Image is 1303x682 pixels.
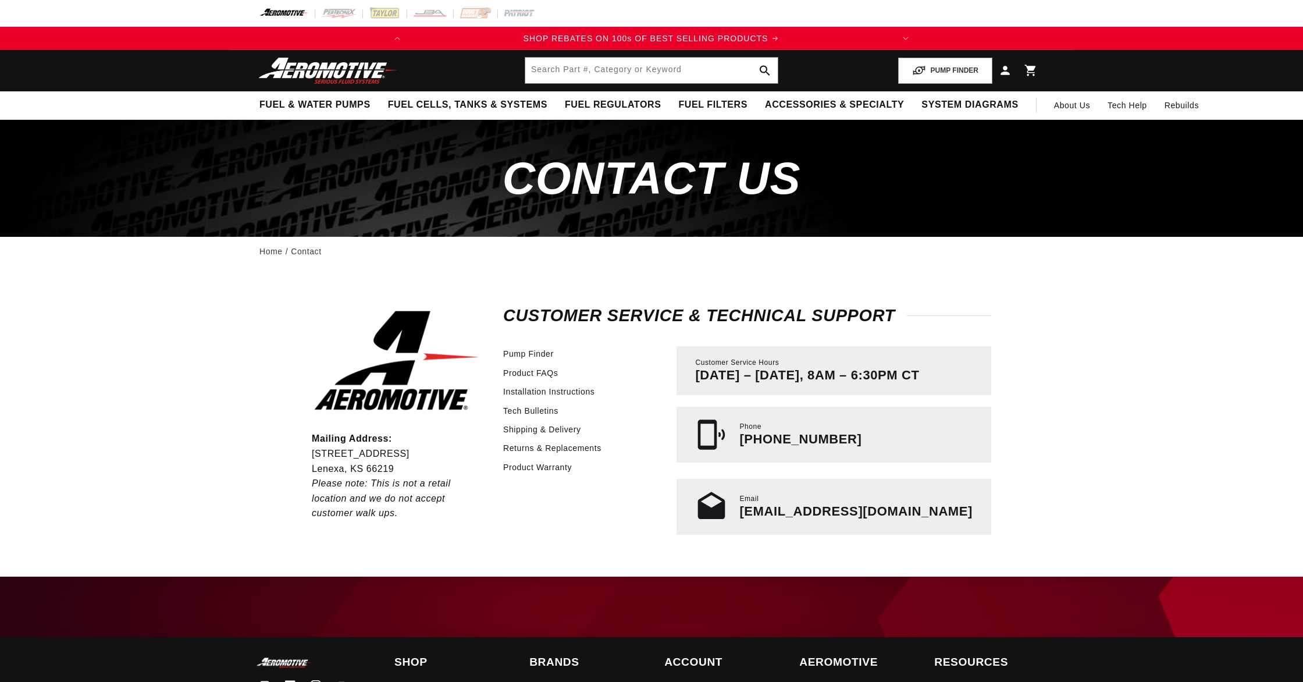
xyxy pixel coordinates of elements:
a: Returns & Replacements [503,442,601,454]
summary: Account [664,658,773,667]
span: Phone [739,422,761,432]
span: Accessories & Specialty [765,99,904,111]
summary: Shop [394,658,503,667]
a: Product FAQs [503,367,558,379]
summary: Brands [529,658,638,667]
button: Translation missing: en.sections.announcements.next_announcement [894,27,917,50]
summary: Fuel Cells, Tanks & Systems [379,91,556,119]
span: Rebuilds [1165,99,1199,112]
a: Home [259,245,283,258]
summary: Tech Help [1099,91,1156,119]
a: Tech Bulletins [503,404,558,417]
strong: Mailing Address: [312,434,392,443]
summary: Fuel Regulators [556,91,670,119]
img: Aeromotive [255,57,401,84]
summary: Resources [934,658,1043,667]
button: PUMP FINDER [898,58,992,84]
span: CONTACt us [503,152,801,204]
span: Fuel Cells, Tanks & Systems [388,99,547,111]
input: Search by Part Number, Category or Keyword [525,58,778,83]
nav: breadcrumbs [259,245,1044,258]
span: About Us [1054,101,1090,110]
slideshow-component: Translation missing: en.sections.announcements.announcement_bar [230,27,1073,50]
button: search button [752,58,778,83]
a: Installation Instructions [503,385,594,398]
span: System Diagrams [921,99,1018,111]
summary: Aeromotive [799,658,908,667]
summary: Accessories & Specialty [756,91,913,119]
button: Translation missing: en.sections.announcements.previous_announcement [386,27,409,50]
span: Email [739,494,759,504]
span: SHOP REBATES ON 100s OF BEST SELLING PRODUCTS [524,34,768,43]
p: [DATE] – [DATE], 8AM – 6:30PM CT [695,368,919,383]
em: Please note: This is not a retail location and we do not accept customer walk ups. [312,478,451,518]
span: Fuel Filters [678,99,747,111]
a: SHOP REBATES ON 100s OF BEST SELLING PRODUCTS [409,32,894,45]
div: 1 of 2 [409,32,894,45]
a: Contact [291,245,321,258]
img: Aeromotive [255,658,314,669]
h2: Customer Service & Technical Support [503,308,991,323]
div: Announcement [409,32,894,45]
a: [EMAIL_ADDRESS][DOMAIN_NAME] [739,504,973,518]
p: [STREET_ADDRESS] [312,446,482,461]
a: About Us [1045,91,1099,119]
span: Fuel Regulators [565,99,661,111]
span: Fuel & Water Pumps [259,99,371,111]
span: Customer Service Hours [695,358,779,368]
a: Pump Finder [503,347,554,360]
summary: System Diagrams [913,91,1027,119]
summary: Fuel & Water Pumps [251,91,379,119]
a: Phone [PHONE_NUMBER] [677,407,991,463]
summary: Rebuilds [1156,91,1208,119]
a: Product Warranty [503,461,572,474]
a: Shipping & Delivery [503,423,581,436]
summary: Fuel Filters [670,91,756,119]
p: [PHONE_NUMBER] [739,432,861,447]
span: Tech Help [1108,99,1147,112]
p: Lenexa, KS 66219 [312,461,482,477]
